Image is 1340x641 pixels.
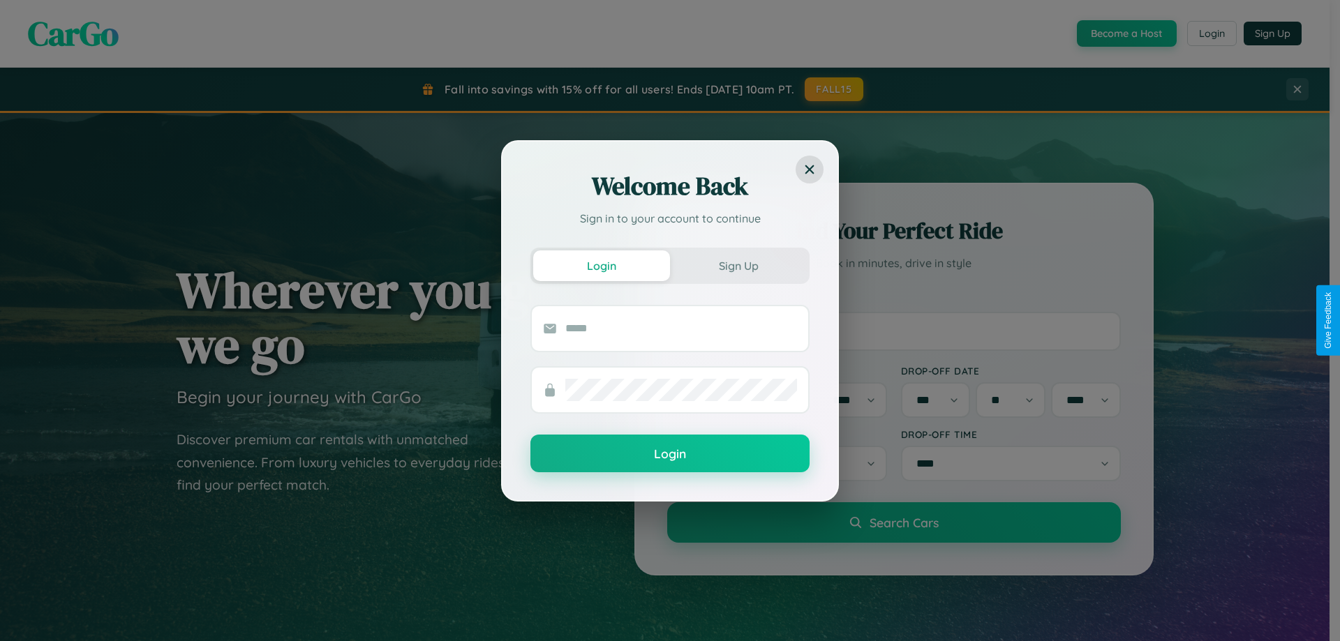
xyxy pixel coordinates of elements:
button: Login [533,250,670,281]
button: Login [530,435,810,472]
div: Give Feedback [1323,292,1333,349]
h2: Welcome Back [530,169,810,203]
button: Sign Up [670,250,807,281]
p: Sign in to your account to continue [530,210,810,227]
